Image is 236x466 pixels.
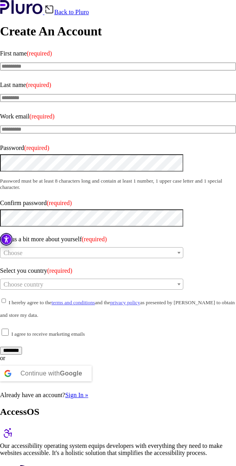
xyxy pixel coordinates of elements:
small: I agree to receive marketing emails [11,331,85,337]
img: Back icon [44,5,54,14]
span: (required) [26,81,51,88]
a: privacy policy [110,300,140,305]
div: Continue with [20,366,82,381]
a: Sign In » [65,392,88,398]
a: terms and conditions [52,300,95,305]
span: (required) [47,267,72,274]
span: Choose country [4,281,43,288]
input: I agree to receive marketing emails [2,329,9,336]
input: I hereby agree to theterms and conditionsand theprivacy policyas presented by [PERSON_NAME] to ob... [2,297,6,304]
span: (required) [82,236,107,242]
b: Google [60,370,82,377]
a: Back to Pluro [44,9,89,15]
span: (required) [29,113,55,120]
span: (required) [27,50,52,57]
span: (required) [24,144,49,151]
span: Choose [4,250,22,256]
span: (required) [47,200,72,206]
